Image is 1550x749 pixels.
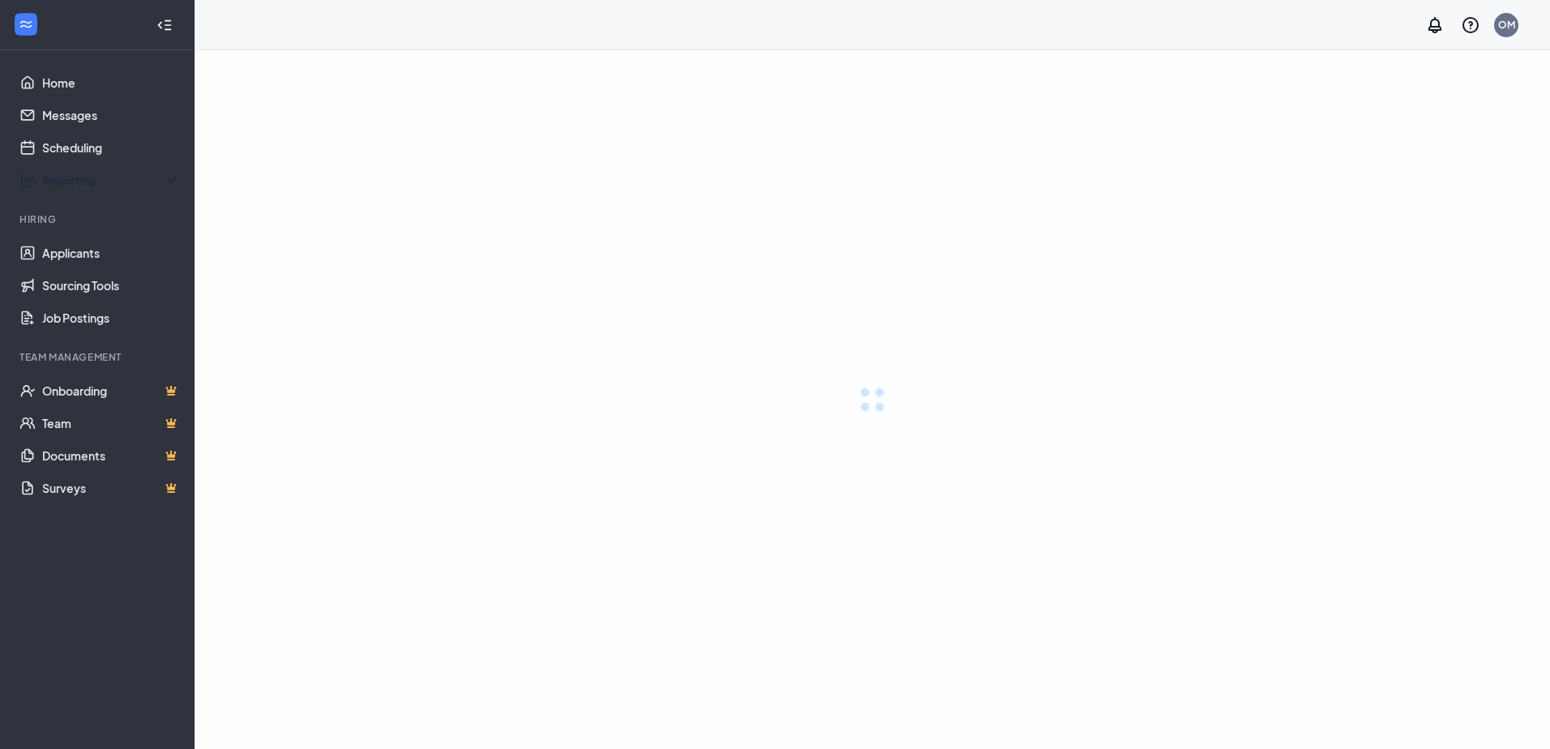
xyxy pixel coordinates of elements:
[19,212,178,226] div: Hiring
[42,439,181,472] a: DocumentsCrown
[42,302,181,334] a: Job Postings
[1425,15,1445,35] svg: Notifications
[42,269,181,302] a: Sourcing Tools
[18,16,34,32] svg: WorkstreamLogo
[42,66,181,99] a: Home
[19,350,178,364] div: Team Management
[42,407,181,439] a: TeamCrown
[156,17,173,33] svg: Collapse
[19,172,36,188] svg: Analysis
[42,131,181,164] a: Scheduling
[1498,18,1515,32] div: OM
[42,472,181,504] a: SurveysCrown
[1461,15,1480,35] svg: QuestionInfo
[42,99,181,131] a: Messages
[42,374,181,407] a: OnboardingCrown
[42,237,181,269] a: Applicants
[42,172,182,188] div: Reporting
